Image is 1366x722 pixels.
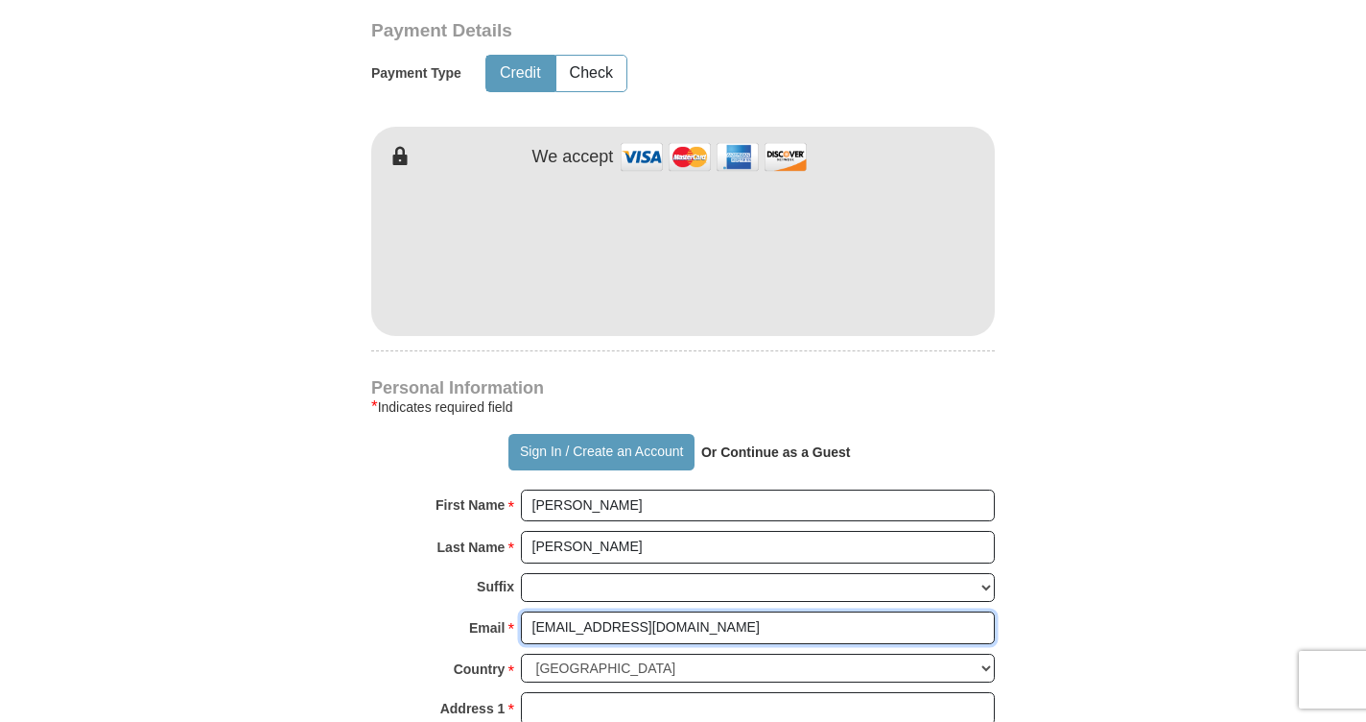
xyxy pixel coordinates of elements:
strong: Country [454,656,506,683]
div: Indicates required field [371,396,995,419]
strong: Or Continue as a Guest [701,445,851,460]
strong: Email [469,614,505,641]
img: credit cards accepted [618,136,810,178]
button: Credit [486,56,554,91]
h4: We accept [532,147,614,168]
h5: Payment Type [371,65,461,82]
h4: Personal Information [371,380,995,396]
strong: Suffix [477,573,514,600]
h3: Payment Details [371,20,860,42]
strong: Last Name [437,534,506,561]
button: Check [556,56,626,91]
strong: Address 1 [440,695,506,722]
strong: First Name [436,492,505,518]
button: Sign In / Create an Account [508,434,694,470]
